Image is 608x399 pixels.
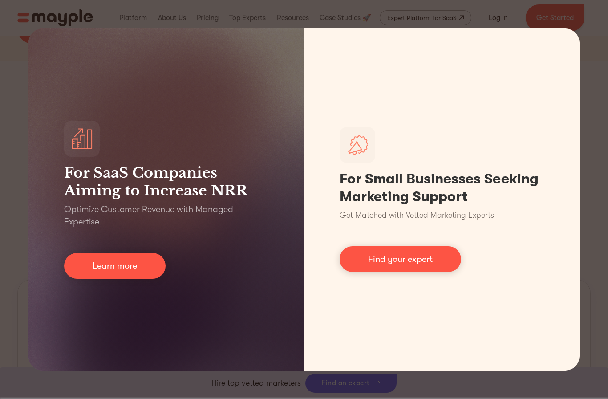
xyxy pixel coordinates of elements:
[340,246,461,272] a: Find your expert
[340,209,494,221] p: Get Matched with Vetted Marketing Experts
[340,170,544,206] h1: For Small Businesses Seeking Marketing Support
[64,253,166,279] a: Learn more
[64,164,268,199] h3: For SaaS Companies Aiming to Increase NRR
[64,203,268,228] p: Optimize Customer Revenue with Managed Expertise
